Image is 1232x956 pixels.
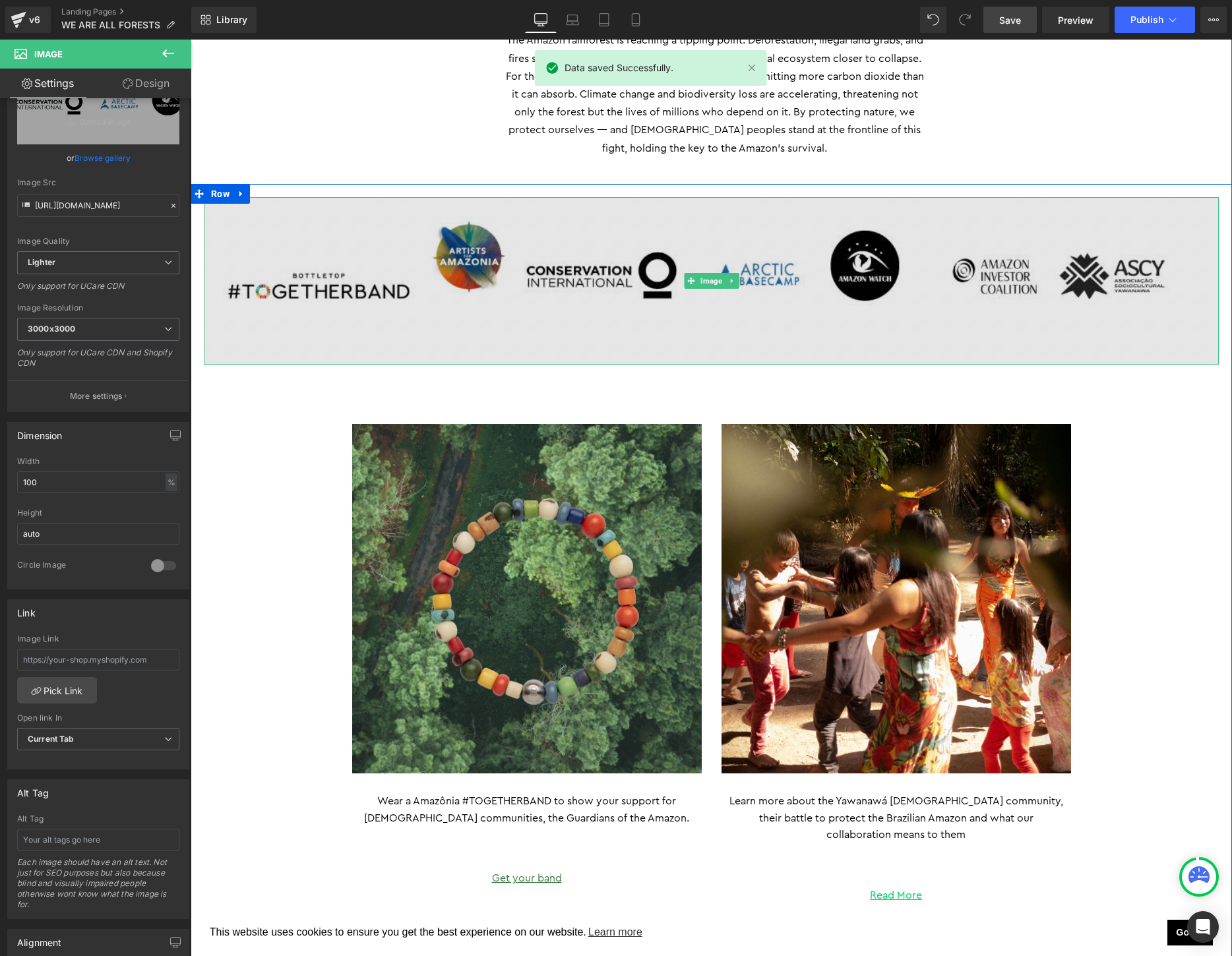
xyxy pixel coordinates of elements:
span: Image [507,233,534,249]
span: Image [34,49,63,59]
button: Undo [920,7,946,33]
div: Dimension [17,423,63,441]
a: Preview [1042,7,1109,33]
a: Pick Link [17,677,97,703]
input: https://your-shop.myshopify.com [17,649,179,671]
b: Lighter [28,257,55,267]
span: Row [17,144,42,164]
button: Redo [952,7,978,33]
div: Alignment [17,930,62,948]
a: Read More [679,851,731,861]
span: Preview [1058,13,1093,27]
div: Circle Image [17,560,138,574]
a: v6 [5,7,51,33]
p: Learn more about the Yawanawá [DEMOGRAPHIC_DATA] community, their battle to protect the Brazilian... [538,754,874,804]
span: WE ARE ALL FORESTS [61,20,160,30]
a: Browse gallery [75,146,131,169]
div: Only support for UCare CDN [17,281,179,300]
div: Image Quality [17,237,179,246]
a: Expand / Collapse [534,233,548,249]
input: Link [17,194,179,217]
p: More settings [70,390,123,402]
button: Publish [1115,7,1195,33]
span: Data saved Successfully. [565,61,673,75]
div: Alt Tag [17,780,49,798]
span: Publish [1130,15,1163,25]
button: More settings [8,380,189,411]
a: Desktop [525,7,557,33]
div: Open link In [17,713,179,723]
p: Wear a Amazônia #TOGETHERBAND to show your support for [DEMOGRAPHIC_DATA] communities, the Guardi... [168,754,505,787]
input: Your alt tags go here [17,829,179,851]
a: Design [98,69,194,98]
div: Alt Tag [17,814,179,823]
input: auto [17,523,179,545]
div: or [17,151,179,165]
a: Landing Pages [61,7,191,17]
div: Width [17,457,179,466]
a: Expand / Collapse [42,144,59,164]
div: Link [17,600,36,618]
input: auto [17,471,179,493]
b: 3000x3000 [28,324,75,334]
div: Image Resolution [17,303,179,313]
button: More [1200,7,1227,33]
a: New Library [191,7,257,33]
div: Open Intercom Messenger [1187,911,1219,943]
b: Current Tab [28,734,75,744]
div: Each image should have an alt text. Not just for SEO purposes but also because blind and visually... [17,857,179,918]
div: Image Link [17,634,179,643]
span: Library [216,14,247,26]
div: v6 [26,11,43,28]
a: Get your band [301,833,371,844]
div: Image Src [17,178,179,187]
div: % [166,473,177,491]
a: Mobile [620,7,652,33]
a: Tablet [588,7,620,33]
div: Only support for UCare CDN and Shopify CDN [17,347,179,377]
div: Height [17,508,179,518]
span: Save [999,13,1021,27]
a: Laptop [557,7,588,33]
